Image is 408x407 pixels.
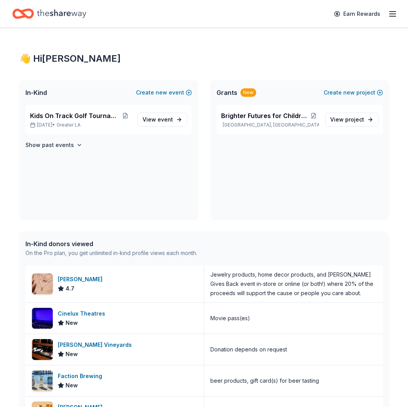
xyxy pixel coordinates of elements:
[30,111,119,120] span: Kids On Track Golf Tournament 2025
[65,381,78,390] span: New
[345,116,364,123] span: project
[221,111,308,120] span: Brighter Futures for Children of Prisoners
[210,345,287,354] div: Donation depends on request
[156,88,167,97] span: new
[325,113,378,127] a: View project
[210,376,319,385] div: beer products, gift card(s) for beer tasting
[136,88,192,97] button: Createnewevent
[329,7,385,21] a: Earn Rewards
[65,284,74,293] span: 4.7
[240,88,256,97] div: New
[25,140,74,150] h4: Show past events
[32,370,53,391] img: Image for Faction Brewing
[57,122,81,128] span: Greater LA
[58,340,135,350] div: [PERSON_NAME] Vineyards
[12,5,86,23] a: Home
[138,113,187,127] a: View event
[221,122,319,128] p: [GEOGRAPHIC_DATA], [GEOGRAPHIC_DATA]
[217,88,237,97] span: Grants
[65,350,78,359] span: New
[32,339,53,360] img: Image for Bogle Vineyards
[25,88,47,97] span: In-Kind
[210,270,377,298] div: Jewelry products, home decor products, and [PERSON_NAME] Gives Back event in-store or online (or ...
[32,274,53,294] img: Image for Kendra Scott
[58,372,105,381] div: Faction Brewing
[30,122,131,128] p: [DATE] •
[58,309,108,318] div: Cinelux Theatres
[324,88,383,97] button: Createnewproject
[343,88,355,97] span: new
[19,52,389,65] div: 👋 Hi [PERSON_NAME]
[158,116,173,123] span: event
[32,308,53,329] img: Image for Cinelux Theatres
[25,248,197,258] div: On the Pro plan, you get unlimited in-kind profile views each month.
[25,140,82,150] button: Show past events
[65,318,78,328] span: New
[58,275,106,284] div: [PERSON_NAME]
[330,115,364,124] span: View
[143,115,173,124] span: View
[210,314,250,323] div: Movie pass(es)
[25,239,197,248] div: In-Kind donors viewed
